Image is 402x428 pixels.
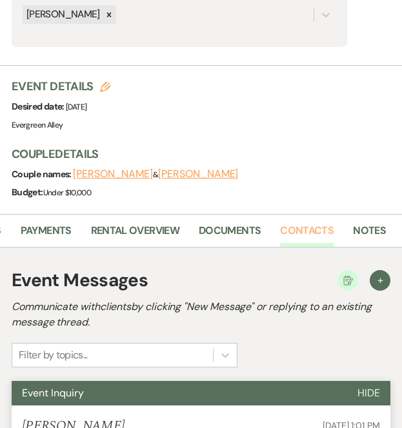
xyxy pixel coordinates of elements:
[353,222,386,247] a: Notes
[12,101,66,112] span: Desired date:
[12,79,110,95] h3: Event Details
[43,188,92,198] span: Under $10,000
[66,102,86,112] span: [DATE]
[12,267,148,294] h1: Event Messages
[12,120,63,130] span: Evergreen Alley
[357,386,380,400] span: Hide
[91,222,179,247] a: Rental Overview
[73,170,238,180] span: &
[158,169,238,179] button: [PERSON_NAME]
[199,222,261,247] a: Documents
[12,186,43,198] span: Budget:
[12,168,73,180] span: Couple names:
[22,386,84,400] span: Event Inquiry
[347,381,390,405] button: Hide
[73,169,153,179] button: [PERSON_NAME]
[23,5,102,24] div: [PERSON_NAME]
[370,270,390,291] button: +
[19,347,88,363] div: Filter by topics...
[21,222,72,247] a: Payments
[12,146,389,162] h3: Couple Details
[12,299,390,330] h2: Communicate with clients by clicking "New Message" or replying to an existing message thread.
[12,381,347,405] button: Event Inquiry
[280,222,334,247] a: Contacts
